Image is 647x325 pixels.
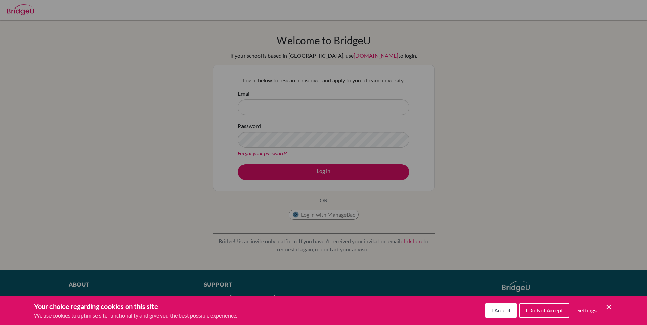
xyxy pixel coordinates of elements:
button: Save and close [605,303,613,311]
span: Settings [577,307,597,313]
h3: Your choice regarding cookies on this site [34,301,237,311]
button: Settings [572,304,602,317]
span: I Accept [491,307,511,313]
button: I Accept [485,303,517,318]
span: I Do Not Accept [526,307,563,313]
button: I Do Not Accept [519,303,569,318]
p: We use cookies to optimise site functionality and give you the best possible experience. [34,311,237,320]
